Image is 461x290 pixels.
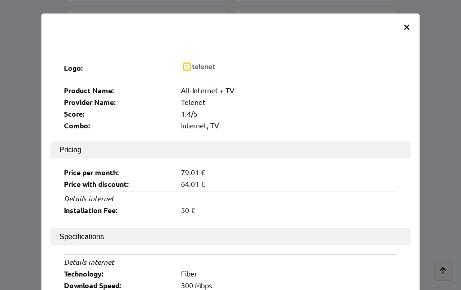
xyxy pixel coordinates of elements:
[181,281,397,290] div: 300 Mbps
[64,194,114,203] i: Details internet
[64,269,172,278] div: Technology:
[50,141,411,159] button: Pricing
[181,269,397,278] div: Fiber
[181,205,397,215] div: 50 €
[181,109,397,118] div: 1.4/5
[64,179,172,189] div: Price with discount:
[181,97,397,107] div: Telenet
[64,63,83,72] b: Logo:
[403,18,411,34] span: ×
[64,109,172,118] div: Score:
[64,205,172,215] div: Installation Fee:
[181,86,397,95] div: All-Internet + TV
[64,257,114,267] i: Details internet
[64,168,172,177] div: Price per month:
[181,49,217,85] img: Logo of Telenet
[64,97,172,107] div: Provider Name:
[50,228,411,245] button: Specifications
[64,281,172,290] div: Download Speed:
[181,168,397,177] div: 79.01 €
[181,121,397,130] div: Internet, TV
[181,179,397,188] div: 64.01 €
[64,121,172,130] div: Combo:
[64,86,172,95] div: Product Name:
